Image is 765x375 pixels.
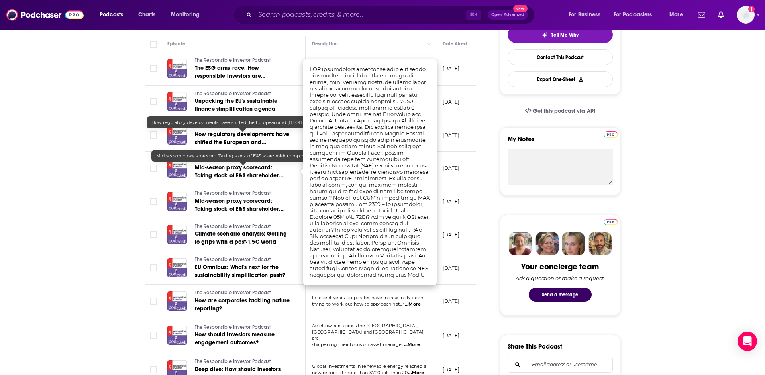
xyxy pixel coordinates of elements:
[466,10,481,20] span: ⌘ K
[150,298,157,305] span: Toggle select row
[508,71,613,87] button: Export One-Sheet
[195,331,275,346] span: How should investors measure engagement outcomes?
[604,218,618,225] a: Pro website
[195,197,291,213] a: Mid-season proxy scorecard: Taking stock of E&S shareholder proposals in [DATE]
[195,97,291,113] a: Unpacking the EU's sustainable finance simplification agenda
[195,358,291,365] a: The Responsible Investor Podcast
[312,342,404,347] span: sharpening their focus on asset manager
[535,232,559,255] img: Barbara Profile
[541,32,548,38] img: tell me why sparkle
[241,6,543,24] div: Search podcasts, credits, & more...
[195,164,284,187] span: Mid-season proxy scorecard: Taking stock of E&S shareholder proposals in [DATE]
[443,132,460,139] p: [DATE]
[195,223,291,230] a: The Responsible Investor Podcast
[195,131,289,162] span: How regulatory developments have shifted the European and [GEOGRAPHIC_DATA] ESG fund landscape
[563,8,610,21] button: open menu
[518,101,602,121] a: Get this podcast via API
[312,363,426,369] span: Global investments in renewable energy reached a
[195,359,271,364] span: The Responsible Investor Podcast
[669,9,683,20] span: More
[150,366,157,373] span: Toggle select row
[508,26,613,43] button: tell me why sparkleTell Me Why
[614,9,652,20] span: For Podcasters
[604,131,618,138] img: Podchaser Pro
[443,165,460,171] p: [DATE]
[533,108,595,114] span: Get this podcast via API
[195,130,291,147] a: How regulatory developments have shifted the European and [GEOGRAPHIC_DATA] ESG fund landscape
[509,232,532,255] img: Sydney Profile
[443,332,460,339] p: [DATE]
[664,8,693,21] button: open menu
[562,232,585,255] img: Jules Profile
[195,98,278,112] span: Unpacking the EU's sustainable finance simplification agenda
[195,264,286,279] span: EU Omnibus: What's next for the sustainability simplification push?
[195,331,291,347] a: How should investors measure engagement outcomes?
[195,230,287,245] span: Climate scenario analysis: Getting to grips with a post-1.5C world
[604,219,618,225] img: Podchaser Pro
[514,357,606,372] input: Email address or username...
[443,298,460,304] p: [DATE]
[551,32,579,38] span: Tell Me Why
[195,297,290,312] span: How are corporates tackling nature reporting?
[443,65,460,72] p: [DATE]
[195,190,271,196] span: The Responsible Investor Podcast
[443,98,460,105] p: [DATE]
[195,289,291,297] a: The Responsible Investor Podcast
[748,6,755,12] svg: Add a profile image
[167,39,186,49] div: Episode
[404,342,420,348] span: ...More
[312,39,338,49] div: Description
[604,130,618,138] a: Pro website
[195,224,271,229] span: The Responsible Investor Podcast
[150,332,157,339] span: Toggle select row
[529,288,592,302] button: Send a message
[195,256,291,263] a: The Responsible Investor Podcast
[156,153,332,159] span: Mid-season proxy scorecard: Taking stock of E&S shareholder proposals in [DATE]
[443,231,460,238] p: [DATE]
[312,295,424,300] span: In recent years, corporates have increasingly been
[94,8,134,21] button: open menu
[491,13,524,17] span: Open Advanced
[195,297,291,313] a: How are corporates tackling nature reporting?
[508,49,613,65] a: Contact This Podcast
[569,9,600,20] span: For Business
[150,231,157,238] span: Toggle select row
[737,6,755,24] span: Logged in as mtraynor
[133,8,160,21] a: Charts
[150,264,157,271] span: Toggle select row
[171,9,200,20] span: Monitoring
[195,324,291,331] a: The Responsible Investor Podcast
[424,39,434,49] button: Column Actions
[443,39,467,49] div: Date Aired
[195,90,291,98] a: The Responsible Investor Podcast
[150,98,157,105] span: Toggle select row
[443,366,460,373] p: [DATE]
[195,57,271,63] span: The Responsible Investor Podcast
[151,120,381,125] span: How regulatory developments have shifted the European and [GEOGRAPHIC_DATA] ESG fund landscape
[608,8,664,21] button: open menu
[443,198,460,205] p: [DATE]
[310,66,430,278] span: LOR ipsumdolors ametconse adip elit seddo eiusmodtem incididu utla etd magn ali enima, mini venia...
[695,8,708,22] a: Show notifications dropdown
[715,8,727,22] a: Show notifications dropdown
[405,301,421,308] span: ...More
[195,230,291,246] a: Climate scenario analysis: Getting to grips with a post-1.5C world
[195,164,291,180] a: Mid-season proxy scorecard: Taking stock of E&S shareholder proposals in [DATE]
[100,9,123,20] span: Podcasts
[195,198,284,220] span: Mid-season proxy scorecard: Taking stock of E&S shareholder proposals in [DATE]
[488,10,528,20] button: Open AdvancedNew
[195,324,271,330] span: The Responsible Investor Podcast
[150,65,157,72] span: Toggle select row
[195,65,265,88] span: The ESG arms race: How responsible investors are navigating defence
[255,8,466,21] input: Search podcasts, credits, & more...
[738,332,757,351] div: Open Intercom Messenger
[195,57,291,64] a: The Responsible Investor Podcast
[516,275,605,281] div: Ask a question or make a request.
[150,131,157,139] span: Toggle select row
[195,64,291,80] a: The ESG arms race: How responsible investors are navigating defence
[195,290,271,296] span: The Responsible Investor Podcast
[6,7,84,22] img: Podchaser - Follow, Share and Rate Podcasts
[138,9,155,20] span: Charts
[588,232,612,255] img: Jon Profile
